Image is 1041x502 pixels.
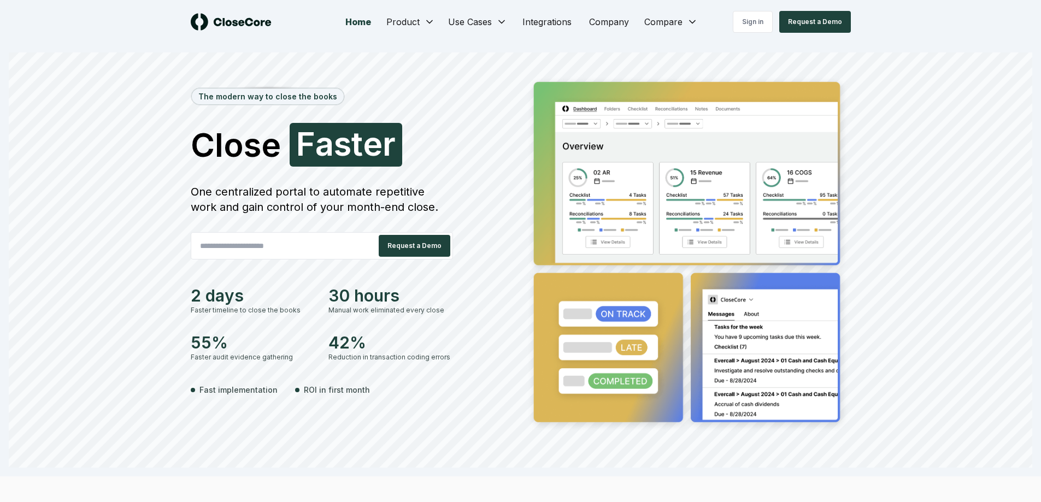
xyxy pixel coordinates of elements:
div: 42% [328,333,453,352]
div: Faster audit evidence gathering [191,352,315,362]
a: Integrations [514,11,580,33]
button: Use Cases [442,11,514,33]
div: Faster timeline to close the books [191,305,315,315]
a: Home [337,11,380,33]
span: a [315,127,334,160]
span: e [363,127,383,160]
button: Request a Demo [379,235,450,257]
div: The modern way to close the books [192,88,344,104]
span: s [334,127,351,160]
img: logo [191,13,272,31]
a: Company [580,11,638,33]
button: Product [380,11,442,33]
span: F [296,127,315,160]
div: 30 hours [328,286,453,305]
a: Sign in [733,11,773,33]
span: Product [386,15,420,28]
div: 55% [191,333,315,352]
div: Reduction in transaction coding errors [328,352,453,362]
span: Close [191,128,281,161]
button: Request a Demo [779,11,851,33]
span: Use Cases [448,15,492,28]
span: t [351,127,363,160]
span: Fast implementation [199,384,278,395]
div: 2 days [191,286,315,305]
span: Compare [644,15,683,28]
span: r [383,127,396,160]
div: One centralized portal to automate repetitive work and gain control of your month-end close. [191,184,453,215]
button: Compare [638,11,704,33]
span: ROI in first month [304,384,370,395]
img: Jumbotron [525,74,851,434]
div: Manual work eliminated every close [328,305,453,315]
